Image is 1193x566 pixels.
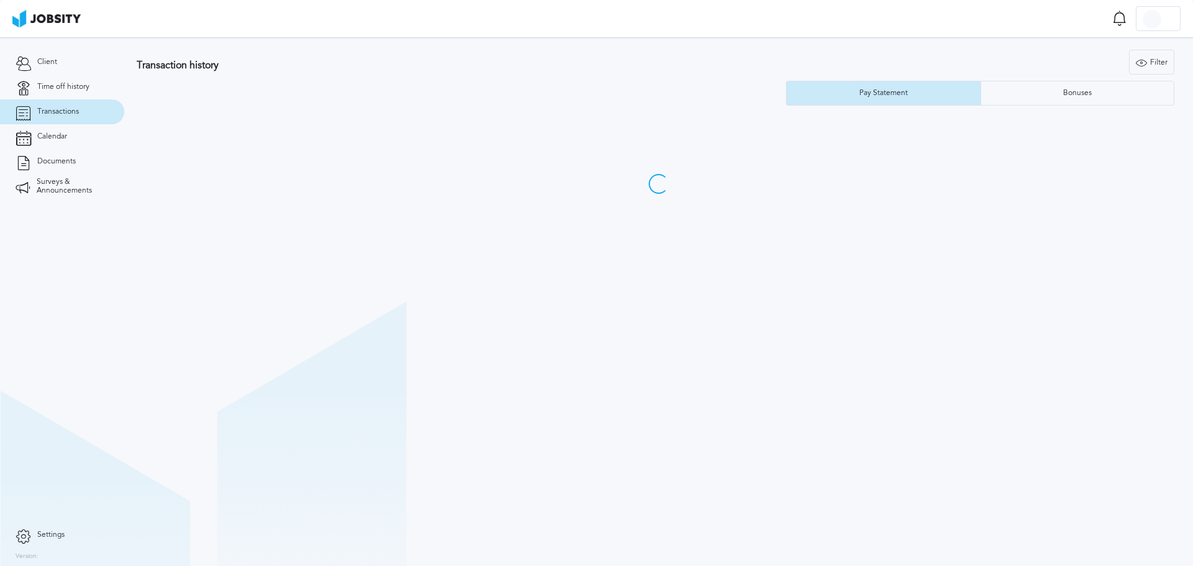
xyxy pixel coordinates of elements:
[37,83,89,91] span: Time off history
[137,60,705,71] h3: Transaction history
[16,553,39,560] label: Version:
[1130,50,1174,75] div: Filter
[12,10,81,27] img: ab4bad089aa723f57921c736e9817d99.png
[37,531,65,539] span: Settings
[1057,89,1098,98] div: Bonuses
[37,107,79,116] span: Transactions
[37,132,67,141] span: Calendar
[37,58,57,66] span: Client
[980,81,1175,106] button: Bonuses
[37,157,76,166] span: Documents
[37,178,109,195] span: Surveys & Announcements
[786,81,980,106] button: Pay Statement
[1129,50,1174,75] button: Filter
[853,89,914,98] div: Pay Statement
